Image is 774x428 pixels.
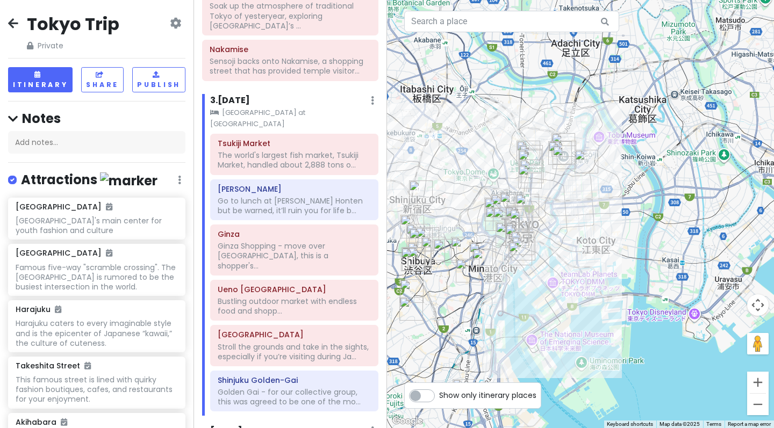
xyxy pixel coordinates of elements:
button: Drag Pegman onto the map to open Street View [747,333,769,354]
div: Takeshita Street [406,224,430,248]
div: Nakamise [553,146,576,169]
h6: Ginza [218,229,371,239]
div: Ginza [505,224,529,248]
div: Shibuya City [407,242,431,266]
div: Gyukatsu Motomura [408,247,432,271]
div: FUGLEN ASAKUSA [548,141,572,165]
i: Added to itinerary [106,249,112,257]
div: The world's largest fish market, Tsukiji Market, handled about 2,888 tons o... [218,150,371,170]
a: Report a map error [728,421,771,427]
button: Map camera controls [747,294,769,316]
div: Pizza Strada [456,259,479,282]
h6: Akihabara [16,417,67,427]
input: Search a place [404,11,619,32]
i: Added to itinerary [55,306,61,313]
div: Add notes... [8,131,185,154]
div: This famous street is lined with quirky fashion boutiques, cafes, and restaurants for your enjoym... [16,375,177,404]
div: Sailor Moon store [409,228,433,252]
small: [GEOGRAPHIC_DATA] at [GEOGRAPHIC_DATA] [210,107,378,129]
div: Seirinkan [400,279,424,303]
div: Tenkiyo Tokyo Station Grand Roof Store [508,206,532,230]
h6: 3 . [DATE] [210,95,250,106]
div: Harajuku [415,227,439,251]
div: Ichiran Ramen [519,145,543,169]
h4: Attractions [21,171,157,189]
h6: Harajuku [16,304,61,314]
div: Akihabara [518,165,542,188]
div: Monja Moheji Ueno [518,149,542,172]
div: OMOTESANDO CROSSING PARK [421,237,445,260]
div: Shinjuku Golden-Gai [409,180,433,204]
div: Go to lunch at [PERSON_NAME] Honten but be warned, it’ll ruin you for life b... [218,196,371,215]
img: Google [390,414,425,428]
button: Share [81,67,124,92]
div: The Bvlgari Bar, Bvlgari Hotel Tokyo [510,209,533,233]
h6: Ueno Park [218,330,371,339]
div: Kokyo Gaien National Garden [493,207,517,231]
h6: [GEOGRAPHIC_DATA] [16,248,112,258]
h6: Takeshita Street [16,361,91,371]
div: Tokyo Sky Tree / 東京スカイツリー [575,150,598,173]
div: Meiji Jingu [400,215,424,238]
img: marker [100,172,157,189]
h6: Tsukiji Sushi Sei Honten [218,184,371,194]
div: Famous five-way "scramble crossing". The [GEOGRAPHIC_DATA] is rumored to be the busiest intersect... [16,263,177,292]
div: Imperial Palace East National Gardens [491,194,514,218]
button: Zoom out [747,394,769,415]
a: Terms [706,421,721,427]
button: Itinerary [8,67,73,92]
div: Tokyo Tower [472,249,496,272]
div: Tonkatsu Hasegawa Higashi Ginza [511,231,534,255]
div: Oriental Lounge [515,194,539,217]
div: Marunouchi [505,207,529,230]
div: Bustling outdoor market with endless food and shopp... [218,296,371,316]
i: Added to itinerary [61,418,67,426]
h6: Ueno Ameyoko Shopping Street [218,285,371,294]
h6: Shinjuku Golden-Gai [218,375,371,385]
div: Tsukiji Sushi Sei Honten [512,237,535,260]
h4: Notes [8,110,185,127]
div: Nijubashi Bridge [485,207,509,231]
h6: Tsukiji Market [218,139,371,148]
h6: Nakamise [210,45,371,54]
div: [GEOGRAPHIC_DATA]'s main center for youth fashion and culture [16,216,177,235]
div: Four Seasons Hotel Tokyo at Otemachi [500,192,524,216]
span: Map data ©2025 [660,421,700,427]
div: Soak up the atmosphere of traditional Tokyo of yesteryear, exploring [GEOGRAPHIC_DATA]’s ... [210,1,371,31]
a: Open this area in Google Maps (opens a new window) [390,414,425,428]
div: Golden Gai - for our collective group, this was agreed to be one of the mo... [218,387,371,407]
h6: [GEOGRAPHIC_DATA] [16,202,112,212]
div: Stroll the grounds and take in the sights, especially if you’re visiting during Ja... [218,342,371,361]
div: Shibuya Scramble Crossing [402,247,426,271]
div: Sensoji backs onto Nakamise, a shopping street that has provided temple visitor... [210,56,371,76]
span: Private [27,40,119,52]
button: Keyboard shortcuts [607,420,653,428]
div: Coco Ichibanya [520,159,543,183]
div: Ramen Break Beats [399,297,423,321]
button: Zoom in [747,372,769,393]
div: Ueno Ameyoko Shopping Street [518,150,542,173]
button: Publish [132,67,185,92]
i: Added to itinerary [84,362,91,369]
div: Iruca Tokyo Roppongi [451,237,475,260]
div: Tsukiji Market [508,242,532,265]
div: teamLab Borderless: MORI Building DIGITAL ART MUSEUM [469,242,493,266]
i: Added to itinerary [106,203,112,211]
span: Show only itinerary places [439,389,536,401]
div: Harajuku caters to every imaginable style and is the epicenter of Japanese “kawaii,” the culture ... [16,318,177,348]
div: Nikusui Yamamoto Nishi-Azabu [433,239,457,263]
div: Asakusa [551,133,575,157]
div: Ginza Shopping - move over [GEOGRAPHIC_DATA], this is a shopper's... [218,241,371,271]
div: Imperial Palace [484,198,508,221]
div: Sensoji temple [553,141,576,164]
h2: Tokyo Trip [27,13,119,35]
div: Sushi Zanmai Yurakucho [496,222,519,246]
div: Tokyo Station [506,205,530,229]
div: L'Occitane Café Shibuya [401,248,425,271]
div: Ueno Park [517,141,540,164]
div: Homemade Ramen 麦苗 [453,379,476,403]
